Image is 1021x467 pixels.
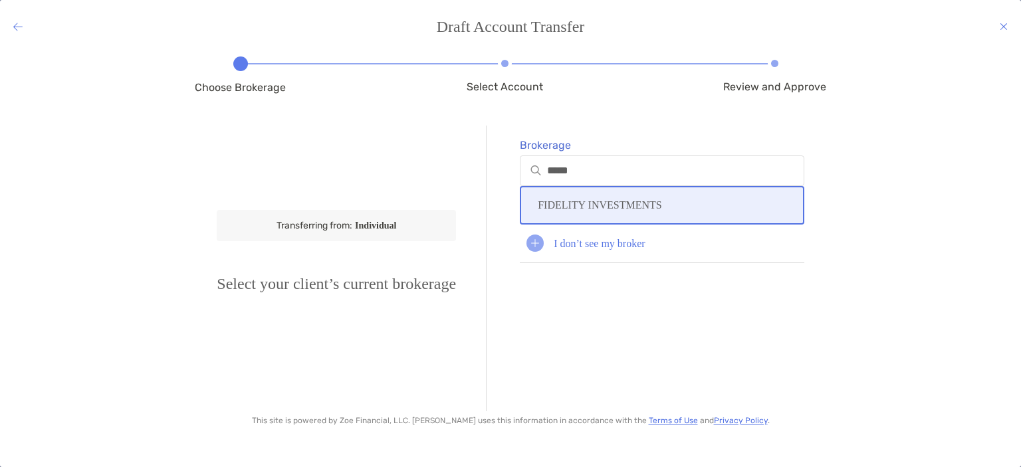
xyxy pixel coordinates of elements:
[530,165,542,175] img: input icon
[217,210,456,241] div: Transferring from:
[195,81,286,94] span: Choose Brokerage
[538,199,662,211] p: FIDELITY INVESTMENTS
[520,139,804,151] span: Brokerage
[531,239,539,247] img: Broker Icon Not Founded
[195,416,826,425] p: This site is powered by Zoe Financial, LLC. [PERSON_NAME] uses this information in accordance wit...
[467,80,543,93] span: Select Account
[547,165,804,176] input: Brokerageinput icon
[352,221,396,231] b: Individual
[649,416,698,425] a: Terms of Use
[217,274,456,293] h4: Select your client’s current brokerage
[714,416,768,425] a: Privacy Policy
[554,237,645,250] p: I don’t see my broker
[723,80,826,93] span: Review and Approve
